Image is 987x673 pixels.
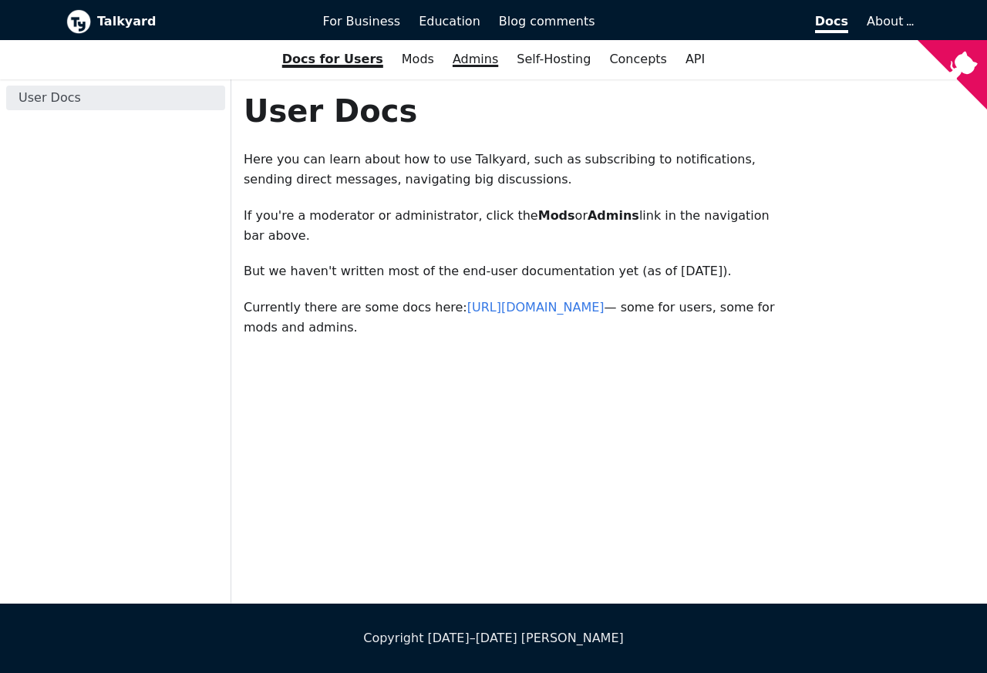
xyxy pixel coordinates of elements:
a: Talkyard logoTalkyard [66,9,301,34]
strong: Admins [588,208,639,223]
img: Talkyard logo [66,9,91,34]
a: About [867,14,911,29]
a: User Docs [6,86,225,110]
span: Blog comments [499,14,595,29]
b: Talkyard [97,12,301,32]
p: Here you can learn about how to use Talkyard, such as subscribing to notifications, sending direc... [244,150,786,190]
p: Currently there are some docs here: — some for users, some for mods and admins. [244,298,786,338]
span: For Business [323,14,401,29]
a: [URL][DOMAIN_NAME] [467,300,605,315]
a: Education [409,8,490,35]
a: Mods [392,46,443,72]
h1: User Docs [244,92,786,130]
strong: Mods [538,208,575,223]
a: Admins [443,46,507,72]
a: Self-Hosting [507,46,600,72]
a: Concepts [600,46,676,72]
a: For Business [314,8,410,35]
p: If you're a moderator or administrator, click the or link in the navigation bar above. [244,206,786,247]
a: Docs for Users [273,46,392,72]
span: Education [419,14,480,29]
p: But we haven't written most of the end-user documentation yet (as of [DATE]). [244,261,786,281]
span: Docs [815,14,848,33]
a: API [676,46,714,72]
div: Copyright [DATE]–[DATE] [PERSON_NAME] [66,628,921,648]
a: Blog comments [490,8,605,35]
a: Docs [605,8,858,35]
